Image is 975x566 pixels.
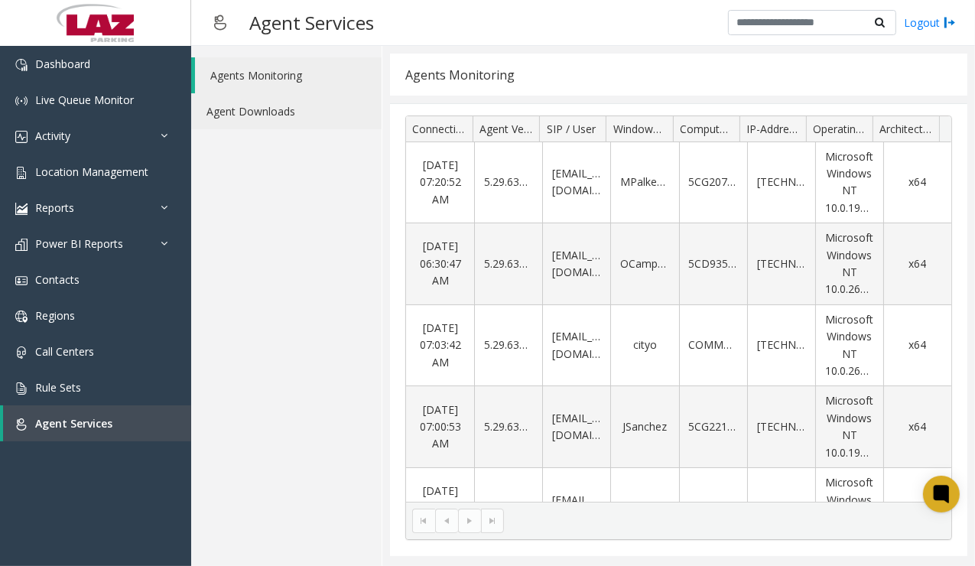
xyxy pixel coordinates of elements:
span: Agent Version [480,122,549,136]
td: [DATE] 07:00:53 AM [406,386,474,468]
td: [TECHNICAL_ID] [747,223,815,305]
span: IP-Address [746,122,800,136]
td: 5.29.633.0 [474,142,542,224]
img: 'icon' [15,95,28,107]
span: Dashboard [35,57,90,71]
img: 'icon' [15,275,28,287]
td: [TECHNICAL_ID] [747,305,815,387]
td: 5.29.633.0 [474,305,542,387]
td: [DATE] 08:01:08 AM [406,468,474,549]
td: [DATE] 06:30:47 AM [406,223,474,305]
span: Power BI Reports [35,236,123,251]
img: pageIcon [206,4,234,41]
img: 'icon' [15,131,28,143]
td: [EMAIL_ADDRESS][DOMAIN_NAME] [542,468,610,549]
td: Microsoft Windows NT 10.0.19045.0 [815,386,883,468]
td: 5CG2077TNH [679,142,747,224]
span: Computer Name [680,122,763,136]
span: Reports [35,200,74,215]
td: x64 [883,386,951,468]
td: [DATE] 07:20:52 AM [406,142,474,224]
td: [TECHNICAL_ID] [747,468,815,549]
span: Live Queue Monitor [35,93,134,107]
img: 'icon' [15,167,28,179]
td: Microsoft Windows NT 10.0.26100.0 [815,223,883,305]
td: [DATE] 07:03:42 AM [406,305,474,387]
td: 5.29.633.0 [474,468,542,549]
td: OCampbell [610,223,678,305]
td: [PERSON_NAME] [610,468,678,549]
img: logout [944,15,956,31]
td: [TECHNICAL_ID] [747,142,815,224]
td: BZEGFLCU282 [679,468,747,549]
span: Location Management [35,164,148,179]
img: 'icon' [15,311,28,323]
td: 5.29.633.0 [474,386,542,468]
td: [EMAIL_ADDRESS][DOMAIN_NAME] [542,386,610,468]
div: Data table [406,116,951,502]
span: Operating System [813,122,902,136]
span: Call Centers [35,344,94,359]
a: Agents Monitoring [195,57,382,93]
span: Rule Sets [35,380,81,395]
td: MPalkenfeld [610,142,678,224]
span: Regions [35,308,75,323]
span: Agent Services [35,416,112,431]
td: Microsoft Windows NT 10.0.22631.0 [815,468,883,549]
td: x64 [883,142,951,224]
td: [EMAIL_ADDRESS][DOMAIN_NAME] [542,142,610,224]
td: x64 [883,468,951,549]
td: COMMANDCENTER1 [679,305,747,387]
td: Microsoft Windows NT 10.0.26100.0 [815,305,883,387]
img: 'icon' [15,239,28,251]
td: [EMAIL_ADDRESS][DOMAIN_NAME] [542,305,610,387]
img: 'icon' [15,59,28,71]
td: x64 [883,305,951,387]
span: Connection Time [412,122,497,136]
span: SIP / User [547,122,596,136]
span: Architecture [879,122,939,136]
td: JSanchez [610,386,678,468]
img: 'icon' [15,203,28,215]
span: Windows User [613,122,684,136]
td: Microsoft Windows NT 10.0.19045.0 [815,142,883,224]
a: Logout [904,15,956,31]
img: 'icon' [15,346,28,359]
span: Activity [35,128,70,143]
td: 5CD93525SM [679,223,747,305]
h3: Agent Services [242,4,382,41]
td: 5CG221604D [679,386,747,468]
img: 'icon' [15,382,28,395]
td: x64 [883,223,951,305]
span: Contacts [35,272,80,287]
img: 'icon' [15,418,28,431]
td: [EMAIL_ADDRESS][DOMAIN_NAME] [542,223,610,305]
td: cityo [610,305,678,387]
a: Agent Downloads [191,93,382,129]
a: Agent Services [3,405,191,441]
div: Agents Monitoring [405,65,515,85]
td: [TECHNICAL_ID] [747,386,815,468]
td: 5.29.633.0 [474,223,542,305]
